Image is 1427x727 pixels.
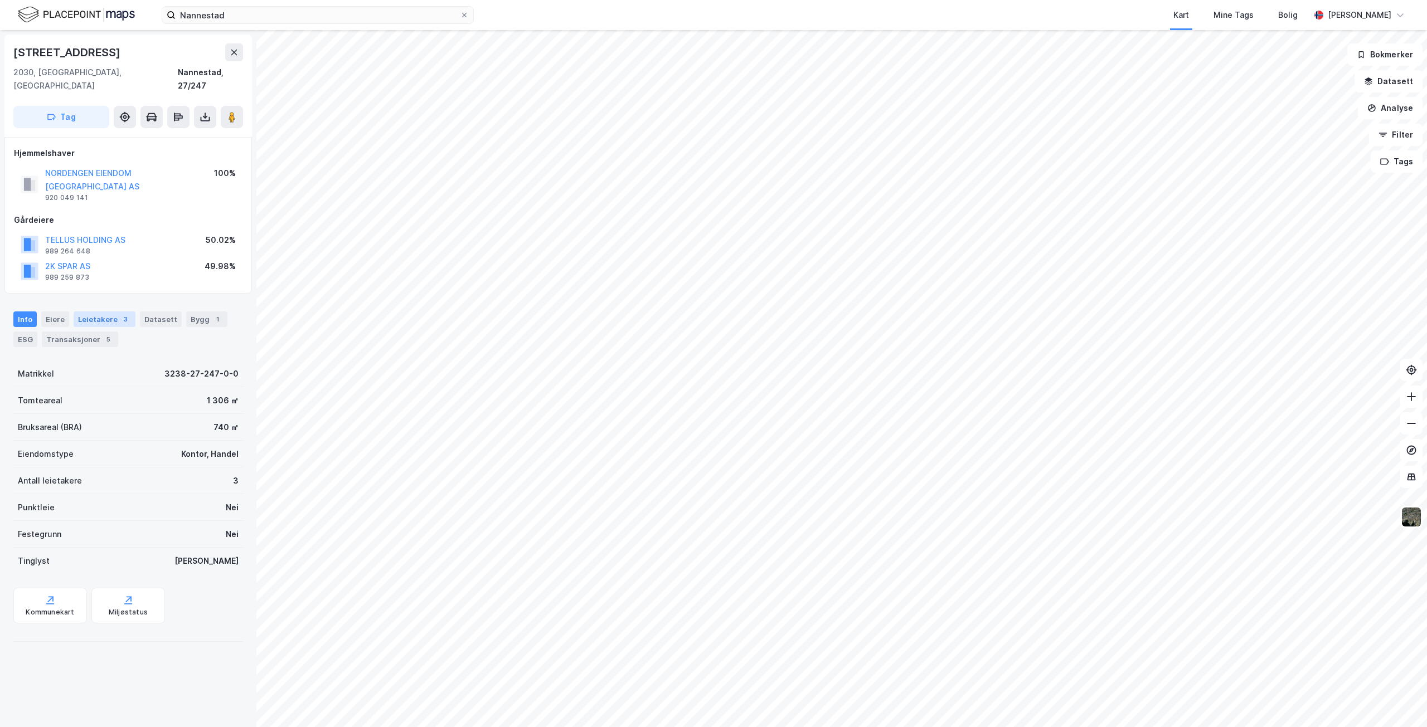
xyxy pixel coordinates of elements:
[13,311,37,327] div: Info
[1371,150,1423,173] button: Tags
[109,608,148,617] div: Miljøstatus
[1401,506,1422,528] img: 9k=
[140,311,182,327] div: Datasett
[18,367,54,380] div: Matrikkel
[164,367,239,380] div: 3238-27-247-0-0
[1278,8,1298,22] div: Bolig
[14,147,242,160] div: Hjemmelshaver
[18,5,135,25] img: logo.f888ab2527a4732fd821a326f86c7f29.svg
[103,334,114,345] div: 5
[45,193,88,202] div: 920 049 141
[13,66,178,92] div: 2030, [GEOGRAPHIC_DATA], [GEOGRAPHIC_DATA]
[1173,8,1189,22] div: Kart
[18,554,50,568] div: Tinglyst
[206,233,236,247] div: 50.02%
[13,43,123,61] div: [STREET_ADDRESS]
[18,421,82,434] div: Bruksareal (BRA)
[45,247,90,256] div: 989 264 648
[45,273,89,282] div: 989 259 873
[214,167,236,180] div: 100%
[26,608,74,617] div: Kommunekart
[207,394,239,407] div: 1 306 ㎡
[1214,8,1254,22] div: Mine Tags
[13,106,109,128] button: Tag
[226,528,239,541] div: Nei
[1355,70,1423,92] button: Datasett
[212,314,223,325] div: 1
[1369,124,1423,146] button: Filter
[14,213,242,227] div: Gårdeiere
[18,528,61,541] div: Festegrunn
[18,501,55,514] div: Punktleie
[1358,97,1423,119] button: Analyse
[18,474,82,487] div: Antall leietakere
[176,7,460,23] input: Søk på adresse, matrikkel, gårdeiere, leietakere eller personer
[226,501,239,514] div: Nei
[1328,8,1391,22] div: [PERSON_NAME]
[174,554,239,568] div: [PERSON_NAME]
[181,447,239,461] div: Kontor, Handel
[18,447,74,461] div: Eiendomstype
[1347,43,1423,66] button: Bokmerker
[213,421,239,434] div: 740 ㎡
[178,66,243,92] div: Nannestad, 27/247
[41,311,69,327] div: Eiere
[74,311,135,327] div: Leietakere
[1371,674,1427,727] div: Kontrollprogram for chat
[18,394,62,407] div: Tomteareal
[120,314,131,325] div: 3
[186,311,227,327] div: Bygg
[233,474,239,487] div: 3
[1371,674,1427,727] iframe: Chat Widget
[42,331,118,347] div: Transaksjoner
[205,260,236,273] div: 49.98%
[13,331,37,347] div: ESG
